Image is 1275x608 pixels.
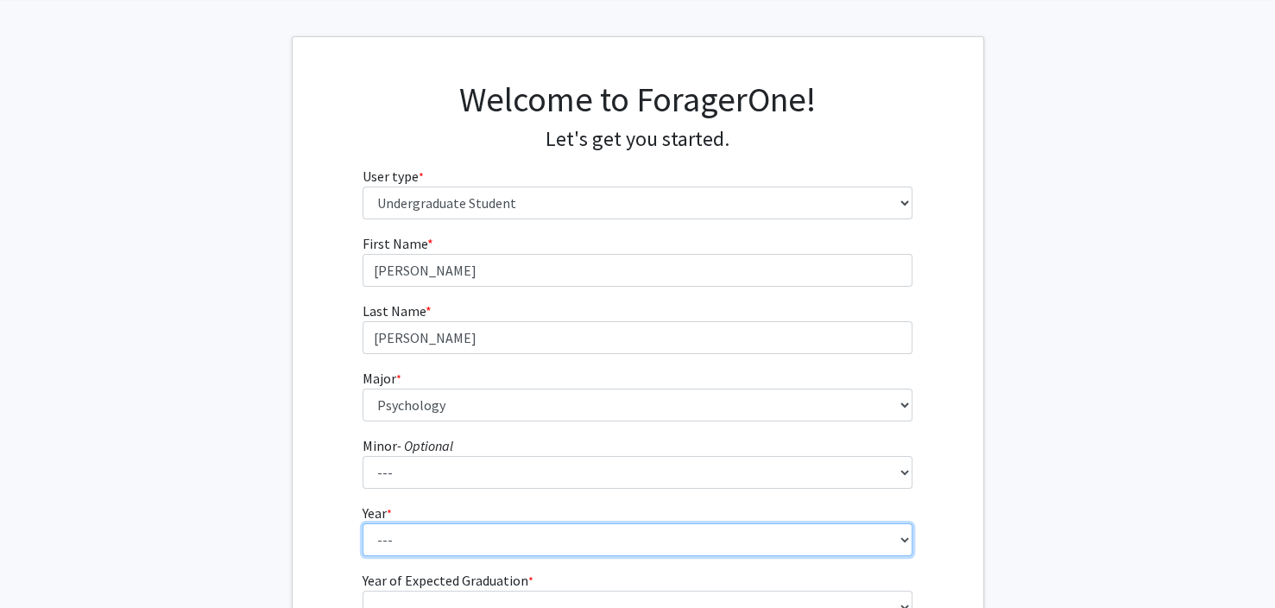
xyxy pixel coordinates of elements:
span: First Name [363,235,427,252]
label: User type [363,166,424,187]
h1: Welcome to ForagerOne! [363,79,912,120]
span: Last Name [363,302,426,320]
label: Major [363,368,401,389]
iframe: Chat [13,530,73,595]
label: Year [363,503,392,523]
i: - Optional [397,437,453,454]
h4: Let's get you started. [363,127,912,152]
label: Minor [363,435,453,456]
label: Year of Expected Graduation [363,570,533,591]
